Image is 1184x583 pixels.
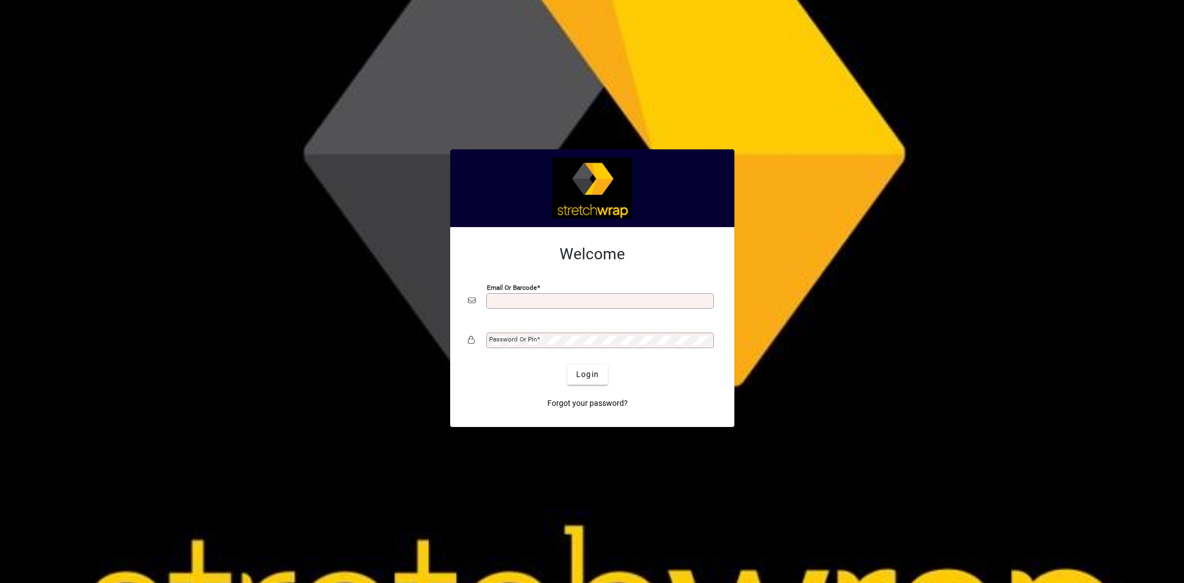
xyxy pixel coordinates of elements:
[468,245,717,264] h2: Welcome
[489,335,537,343] mat-label: Password or Pin
[576,369,599,380] span: Login
[543,394,632,414] a: Forgot your password?
[487,283,537,291] mat-label: Email or Barcode
[547,398,628,409] span: Forgot your password?
[567,365,608,385] button: Login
